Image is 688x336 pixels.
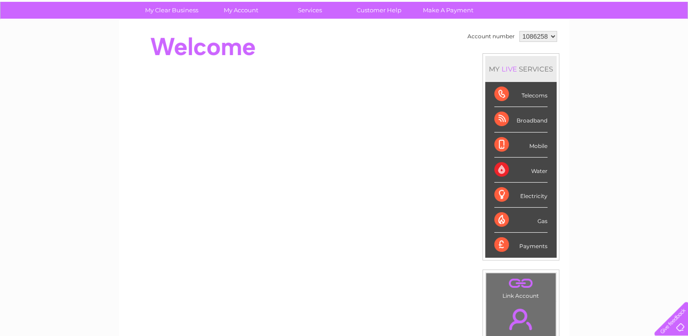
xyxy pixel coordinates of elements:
[517,5,579,16] a: 0333 014 3131
[494,82,547,107] div: Telecoms
[485,56,557,82] div: MY SERVICES
[24,24,70,51] img: logo.png
[488,303,553,335] a: .
[341,2,417,19] a: Customer Help
[134,2,209,19] a: My Clear Business
[203,2,278,19] a: My Account
[130,5,559,44] div: Clear Business is a trading name of Verastar Limited (registered in [GEOGRAPHIC_DATA] No. 3667643...
[494,158,547,183] div: Water
[576,39,603,46] a: Telecoms
[494,132,547,158] div: Mobile
[465,29,517,44] td: Account number
[411,2,486,19] a: Make A Payment
[272,2,347,19] a: Services
[486,273,556,301] td: Link Account
[551,39,571,46] a: Energy
[494,183,547,208] div: Electricity
[528,39,545,46] a: Water
[488,275,553,291] a: .
[494,233,547,257] div: Payments
[658,39,679,46] a: Log out
[500,65,519,73] div: LIVE
[609,39,622,46] a: Blog
[494,208,547,233] div: Gas
[628,39,650,46] a: Contact
[494,107,547,132] div: Broadband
